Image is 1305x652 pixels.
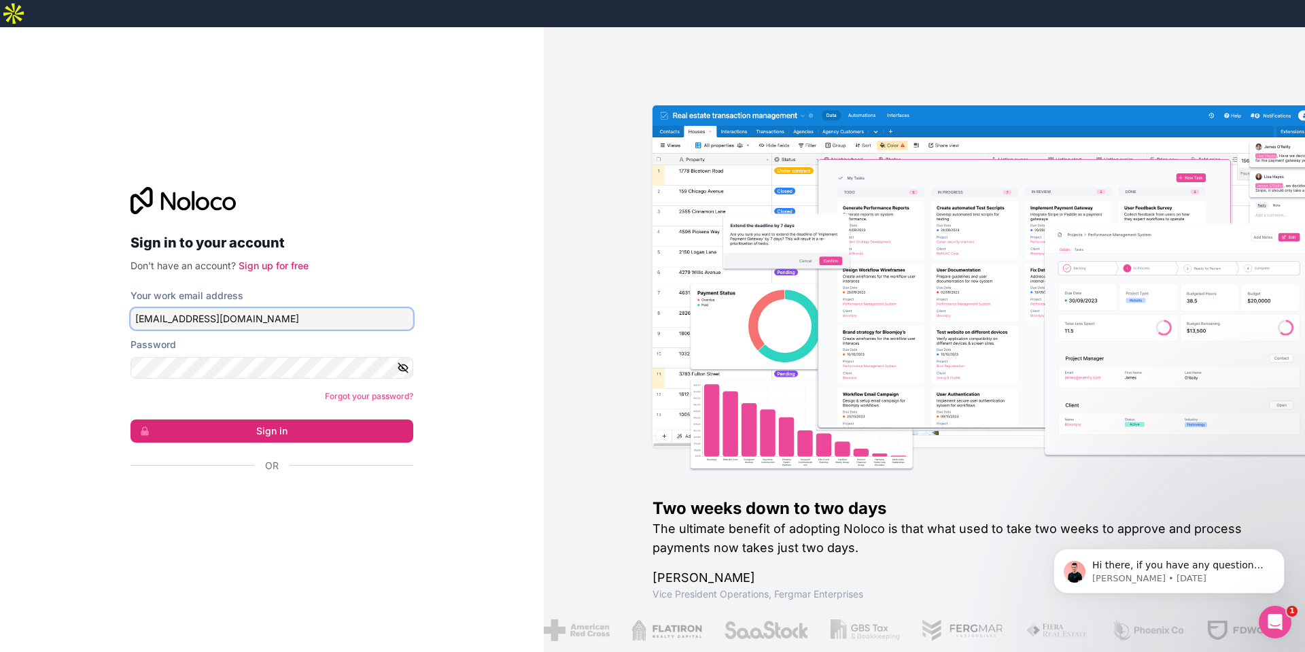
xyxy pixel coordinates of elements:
h1: Two weeks down to two days [652,498,1261,519]
button: Sign in [130,419,413,443]
label: Password [130,338,176,351]
input: Password [130,357,413,379]
img: /assets/fergmar-CudnrXN5.png [920,619,1003,641]
h2: The ultimate benefit of adopting Noloco is that what used to take two weeks to approve and proces... [652,519,1261,557]
span: Don't have an account? [130,260,236,271]
img: /assets/american-red-cross-BAupjrZR.png [542,619,608,641]
img: /assets/saastock-C6Zbiodz.png [722,619,807,641]
iframe: Intercom live chat [1259,606,1291,638]
a: Forgot your password? [325,391,413,401]
label: Your work email address [130,289,243,303]
span: Or [265,459,279,473]
h1: [PERSON_NAME] [652,568,1261,587]
img: /assets/fdworks-Bi04fVtw.png [1204,619,1284,641]
h1: Vice President Operations , Fergmar Enterprises [652,587,1261,601]
input: Email address [130,308,413,330]
img: /assets/flatiron-C8eUkumj.png [629,619,699,641]
span: 1 [1287,606,1298,617]
h2: Sign in to your account [130,230,413,255]
img: /assets/phoenix-BREaitsQ.png [1109,619,1183,641]
a: Sign up for free [239,260,309,271]
iframe: Sign in with Google Button [124,487,409,517]
img: /assets/gbstax-C-GtDUiK.png [829,619,898,641]
img: /assets/fiera-fwj2N5v4.png [1024,619,1088,641]
iframe: Intercom notifications message [1033,520,1305,615]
